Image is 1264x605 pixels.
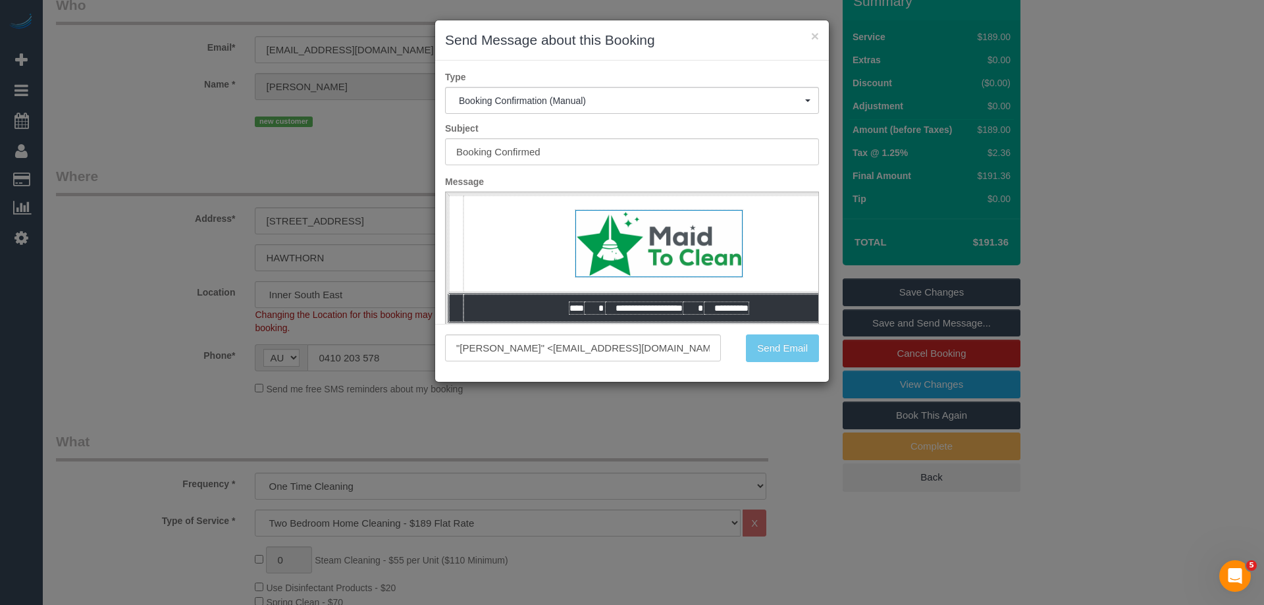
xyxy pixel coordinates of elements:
span: 5 [1246,560,1257,571]
label: Type [435,70,829,84]
span: Booking Confirmation (Manual) [459,95,805,106]
button: × [811,29,819,43]
label: Subject [435,122,829,135]
input: Subject [445,138,819,165]
button: Booking Confirmation (Manual) [445,87,819,114]
label: Message [435,175,829,188]
iframe: Intercom live chat [1219,560,1251,592]
iframe: Rich Text Editor, editor1 [446,192,818,398]
h3: Send Message about this Booking [445,30,819,50]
